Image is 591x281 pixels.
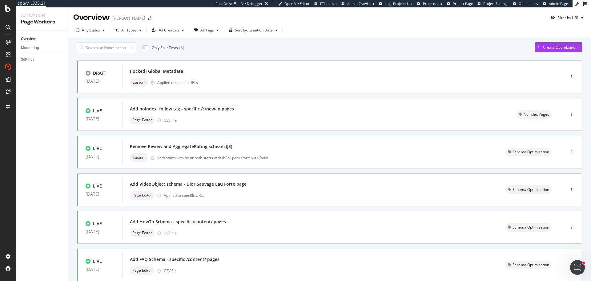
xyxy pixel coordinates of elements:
[164,193,204,198] div: Applied to specific URLs
[77,42,136,53] input: Search an Optimization
[453,1,473,6] span: Project Page
[423,1,442,6] span: Projects List
[235,28,273,32] div: Sort by: Creation Date
[130,191,155,200] div: neutral label
[93,221,102,227] div: LIVE
[130,229,155,237] div: neutral label
[132,269,152,272] span: Page Editor
[505,223,552,232] div: neutral label
[227,25,280,35] button: Sort by: Creation Date
[164,118,177,123] div: CSV file
[152,45,178,50] div: Only Split Tests
[21,36,36,42] div: Overview
[278,1,310,6] a: Open Viz Editor
[130,181,247,187] div: Add VideoObject schema - Dior Sauvage Eau Forte page
[86,116,115,121] div: [DATE]
[132,81,146,84] span: Custom
[113,25,144,35] button: All Types
[483,1,508,6] span: Project Settings
[157,80,198,85] div: Applied to specific URLs
[93,183,102,189] div: LIVE
[505,261,552,269] div: neutral label
[73,12,110,23] div: Overview
[164,230,177,236] div: CSV file
[549,1,568,6] span: Admin Page
[320,1,337,6] span: FTL admin
[513,150,549,154] span: Schema Optimisation
[385,1,412,6] span: Logs Projects List
[130,219,226,225] div: Add HowTo Schema - specific /content/ pages
[477,1,508,6] a: Project Settings
[379,1,412,6] a: Logs Projects List
[157,155,491,160] div: path starts with /c/ or path starts with /b/ or path starts with /buy/
[543,45,577,50] div: Create Optimization
[179,45,184,51] div: ( 3 )
[132,231,152,235] span: Page Editor
[535,42,582,52] button: Create Optimization
[93,108,102,114] div: LIVE
[130,78,148,87] div: neutral label
[517,110,552,119] div: neutral label
[86,154,115,159] div: [DATE]
[93,258,102,264] div: LIVE
[86,267,115,272] div: [DATE]
[513,188,549,192] span: Schema Optimisation
[524,113,549,116] span: Noindex Pages
[347,1,374,6] span: Admin Crawl List
[21,56,64,63] a: Settings
[86,79,115,84] div: [DATE]
[82,28,100,32] div: Any Status
[417,1,442,6] a: Projects List
[284,1,310,6] span: Open Viz Editor
[192,25,221,35] button: All Tags
[215,1,232,6] div: ReadOnly:
[86,229,115,234] div: [DATE]
[73,25,107,35] button: Any Status
[341,1,374,6] a: Admin Crawl List
[130,68,183,74] div: [locked] Global Metadata
[21,56,34,63] div: Settings
[548,13,586,23] button: Filter by URL
[130,106,234,112] div: Add noindex, follow tag - specific /c/new-in pages
[149,25,187,35] button: All Creators
[164,268,177,273] div: CSV file
[130,143,232,150] div: Remove Review and AggregateRating scheam (JS)
[21,19,63,26] div: PageWorkers
[112,15,145,21] div: [PERSON_NAME]
[513,225,549,229] span: Schema Optimisation
[93,70,106,76] div: DRAFT
[21,12,63,19] div: Activation
[200,28,214,32] div: All Tags
[86,192,115,196] div: [DATE]
[557,15,579,20] div: Filter by URL
[159,28,179,32] div: All Creators
[130,256,219,262] div: Add FAQ Schema - specific /content/ pages
[447,1,473,6] a: Project Page
[132,118,152,122] span: Page Editor
[130,116,155,124] div: neutral label
[314,1,337,6] a: FTL admin
[132,193,152,197] span: Page Editor
[513,1,538,6] a: Open in dev
[130,266,155,275] div: neutral label
[519,1,538,6] span: Open in dev
[570,260,585,275] iframe: Intercom live chat
[241,1,263,6] div: Viz Debugger:
[505,185,552,194] div: neutral label
[130,153,148,162] div: neutral label
[513,263,549,267] span: Schema Optimisation
[132,156,146,159] span: Custom
[21,36,64,42] a: Overview
[121,28,137,32] div: All Types
[21,45,64,51] a: Monitoring
[93,145,102,151] div: LIVE
[148,16,151,20] div: arrow-right-arrow-left
[505,148,552,156] div: neutral label
[543,1,568,6] a: Admin Page
[21,45,39,51] div: Monitoring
